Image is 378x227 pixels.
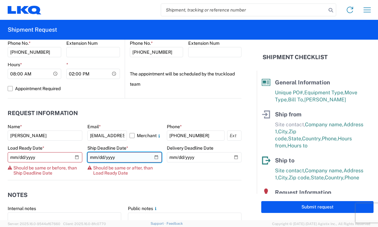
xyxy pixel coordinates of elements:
[278,175,289,181] span: City,
[275,121,305,128] span: Site contact,
[63,222,106,226] span: Client: 2025.16.0-8fc0770
[13,165,82,176] span: Should be same or before, than Ship Deadline Date
[8,192,27,198] h2: Notes
[263,53,328,61] h2: Shipment Checklist
[304,97,346,103] span: [PERSON_NAME]
[272,221,370,227] span: Copyright © [DATE]-[DATE] Agistix Inc., All Rights Reserved
[275,157,294,164] span: Ship to
[305,168,344,174] span: Company name,
[167,145,213,151] label: Delivery Deadline Date
[8,145,44,151] label: Load Ready Date
[130,40,153,46] label: Phone No.
[227,130,241,141] input: Ext
[261,201,374,213] button: Submit request
[8,206,36,211] label: Internal notes
[8,222,60,226] span: Server: 2025.16.0-9544af67660
[130,130,162,141] label: Merchant
[130,69,242,89] label: The appointment will be scheduled by the truckload team
[8,40,31,46] label: Phone No.
[167,222,183,225] a: Feedback
[128,206,158,211] label: Public notes
[188,40,219,46] label: Extension Num
[278,129,289,135] span: City,
[287,143,308,149] span: Hours to
[304,90,345,96] span: Equipment Type,
[93,165,162,176] span: Should be same or after, than Load Ready Date
[8,26,57,34] h2: Shipment Request
[87,124,101,129] label: Email
[289,175,311,181] span: Zip code,
[8,62,22,67] label: Hours
[305,121,344,128] span: Company name,
[275,168,305,174] span: Site contact,
[325,175,345,181] span: Country,
[151,222,167,225] a: Support
[275,189,331,196] span: Request Information
[345,175,359,181] span: Phone
[275,111,301,118] span: Ship from
[8,110,78,116] h2: Request Information
[275,90,304,96] span: Unique PO#,
[8,124,22,129] label: Name
[288,97,304,103] span: Bill To,
[66,40,98,46] label: Extension Num
[288,136,302,142] span: State,
[161,4,326,16] input: Shipment, tracking or reference number
[322,136,338,142] span: Phone,
[8,83,120,94] label: Appointment Required
[87,145,128,151] label: Ship Deadline Date
[275,79,330,86] span: General Information
[302,136,322,142] span: Country,
[311,175,325,181] span: State,
[167,124,182,129] label: Phone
